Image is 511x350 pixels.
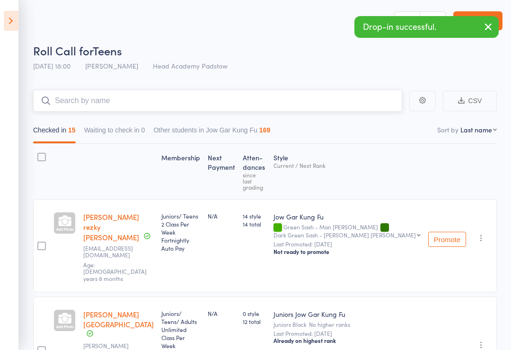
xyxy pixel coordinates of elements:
div: 0 [141,126,145,134]
small: Last Promoted: [DATE] [273,330,421,337]
div: Dark Green Sash - [PERSON_NAME] [PERSON_NAME] [273,232,416,238]
a: Exit roll call [453,11,502,30]
div: Drop-in successful. [354,16,499,38]
span: No higher ranks [309,320,350,328]
span: 0 style [243,309,266,317]
div: Green Sash - Man [PERSON_NAME] [273,224,421,238]
span: Head Academy Padstow [153,61,228,70]
div: Next Payment [204,148,239,195]
small: Fadzstarz@gmail.com [83,245,145,259]
div: Jow Gar Kung Fu [273,212,421,221]
span: 12 total [243,317,266,325]
span: [DATE] 18:00 [33,61,70,70]
span: Age: [DEMOGRAPHIC_DATA] years 8 months [83,261,147,282]
div: since last grading [243,172,266,190]
div: 15 [68,126,76,134]
button: Promote [428,232,466,247]
label: Sort by [437,125,458,134]
span: 14 total [243,220,266,228]
div: Juniors Jow Gar Kung Fu [273,309,421,319]
div: Already on highest rank [273,337,421,344]
span: 14 style [243,212,266,220]
div: Atten­dances [239,148,270,195]
div: Current / Next Rank [273,162,421,168]
button: Waiting to check in0 [84,122,145,143]
div: N/A [208,212,235,220]
div: Membership [158,148,204,195]
div: Juniors/ Teens 2 Class Per Week Fortnightly Auto Pay [161,212,200,252]
button: Checked in15 [33,122,76,143]
button: CSV [443,91,497,111]
div: 169 [259,126,270,134]
a: [PERSON_NAME][GEOGRAPHIC_DATA] [83,309,154,329]
a: [PERSON_NAME] rezky [PERSON_NAME] [83,212,139,242]
div: N/A [208,309,235,317]
span: Roll Call for [33,43,93,58]
small: Last Promoted: [DATE] [273,241,421,247]
span: [PERSON_NAME] [85,61,138,70]
div: Last name [460,125,492,134]
button: Other students in Jow Gar Kung Fu169 [153,122,270,143]
div: Style [270,148,424,195]
input: Search by name [33,90,402,112]
span: Teens [93,43,122,58]
div: Not ready to promote [273,248,421,255]
div: Juniors Black [273,321,421,327]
